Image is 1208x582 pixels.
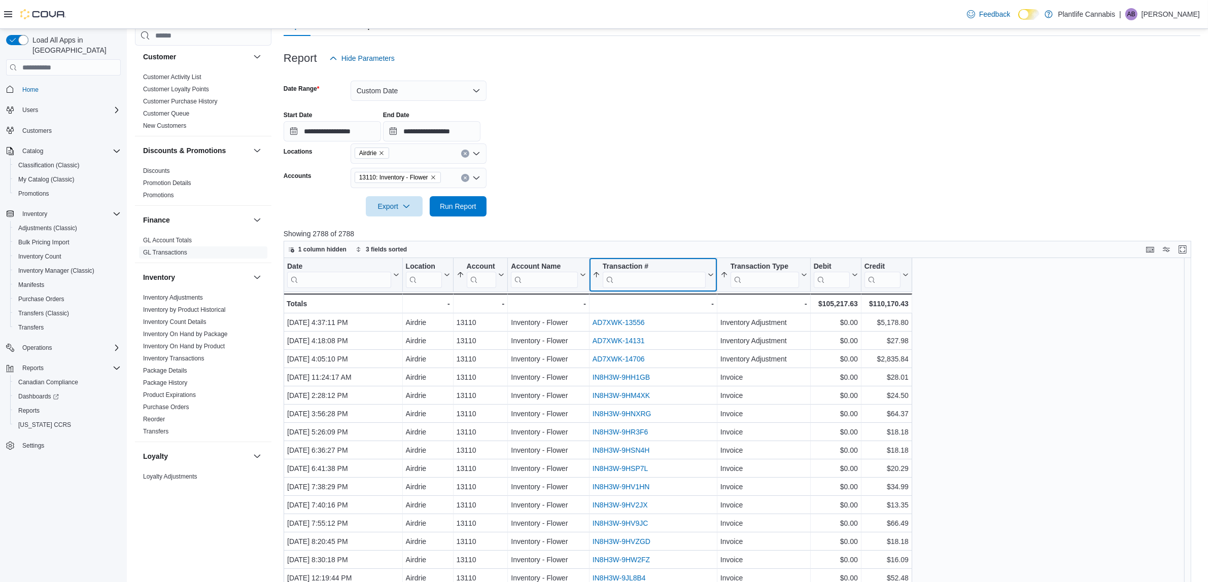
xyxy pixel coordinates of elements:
button: Customers [2,123,125,138]
span: Purchase Orders [14,293,121,305]
div: Airdrie [405,426,450,439]
a: Inventory Count Details [143,318,206,325]
span: Home [22,86,39,94]
span: Inventory Manager (Classic) [14,265,121,277]
h3: Customer [143,52,176,62]
div: [DATE] 6:36:27 PM [287,445,399,457]
div: $24.50 [865,390,909,402]
span: Dashboards [18,392,59,401]
div: $18.18 [865,426,909,439]
a: Inventory On Hand by Package [143,331,228,338]
span: Customer Loyalty Points [143,85,209,93]
span: Airdrie [355,148,390,159]
button: Inventory Count [10,249,125,264]
a: IN8H3W-9HH1GB [593,374,650,382]
button: Operations [2,341,125,355]
span: Operations [22,344,52,352]
span: GL Transactions [143,248,187,257]
div: - [511,298,586,310]
span: Promotions [14,188,121,200]
span: Dashboards [14,390,121,403]
div: [DATE] 4:05:10 PM [287,353,399,366]
div: Account # [466,262,496,272]
span: Purchase Orders [18,295,64,303]
button: Date [287,262,399,288]
nav: Complex example [6,78,121,479]
span: Customers [18,124,121,137]
button: Classification (Classic) [10,158,125,172]
div: Inventory - Flower [511,372,586,384]
div: Inventory - Flower [511,317,586,329]
a: Adjustments (Classic) [14,222,81,234]
span: Transfers (Classic) [14,307,121,319]
button: Promotions [10,187,125,201]
div: $64.37 [865,408,909,420]
button: Open list of options [472,150,480,158]
span: 13110: Inventory - Flower [355,172,441,183]
span: Inventory [18,208,121,220]
div: $105,217.63 [814,298,858,310]
a: Manifests [14,279,48,291]
a: My Catalog (Classic) [14,173,79,186]
p: [PERSON_NAME] [1142,8,1200,20]
span: Catalog [18,145,121,157]
a: Settings [18,440,48,452]
button: Inventory [143,272,249,282]
div: Airdrie [405,335,450,347]
span: Inventory Count [14,250,121,263]
span: Inventory Transactions [143,354,204,362]
div: Airdrie [405,353,450,366]
button: My Catalog (Classic) [10,172,125,187]
a: Loyalty Adjustments [143,473,197,480]
div: 13110 [456,317,504,329]
a: AD7XWK-14131 [593,337,645,345]
a: Bulk Pricing Import [14,236,74,248]
span: Product Expirations [143,391,196,399]
button: Location [405,262,450,288]
span: 1 column hidden [298,245,347,253]
button: 1 column hidden [284,243,351,256]
div: Transaction Type [731,262,799,272]
div: - [720,298,807,310]
div: $5,178.80 [865,317,909,329]
div: Location [405,262,441,288]
span: Operations [18,342,121,354]
a: IN8H3W-9HR3F6 [593,428,648,437]
div: Invoice [720,426,807,439]
input: Press the down key to open a popover containing a calendar. [284,121,381,141]
a: Reorder [143,416,165,423]
a: Customer Activity List [143,74,201,81]
a: Transfers (Classic) [14,307,73,319]
div: Inventory - Flower [511,408,586,420]
a: IN8H3W-9HW2FZ [593,556,650,564]
a: Product Expirations [143,391,196,398]
span: Run Report [440,201,476,211]
span: Users [22,106,38,114]
div: $0.00 [814,353,858,366]
span: Customer Activity List [143,73,201,81]
button: Catalog [18,145,47,157]
button: Hide Parameters [325,48,399,68]
button: Finance [251,214,263,226]
button: Loyalty [251,450,263,462]
input: Dark Mode [1018,9,1040,20]
button: Open list of options [472,174,480,182]
h3: Finance [143,215,170,225]
span: Adjustments (Classic) [18,224,77,232]
span: Washington CCRS [14,419,121,431]
div: Debit [814,262,850,288]
a: Transfers [143,428,168,435]
a: IN8H3W-9HV1HN [593,483,650,491]
div: Transaction # [603,262,706,272]
div: 13110 [456,390,504,402]
span: Inventory On Hand by Package [143,330,228,338]
h3: Discounts & Promotions [143,146,226,156]
div: [DATE] 3:56:28 PM [287,408,399,420]
a: Promotions [14,188,53,200]
span: Inventory by Product Historical [143,306,226,314]
button: Account Name [511,262,586,288]
div: 13110 [456,426,504,439]
div: Airdrie [405,390,450,402]
a: Customer Loyalty Points [143,86,209,93]
a: Classification (Classic) [14,159,84,171]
